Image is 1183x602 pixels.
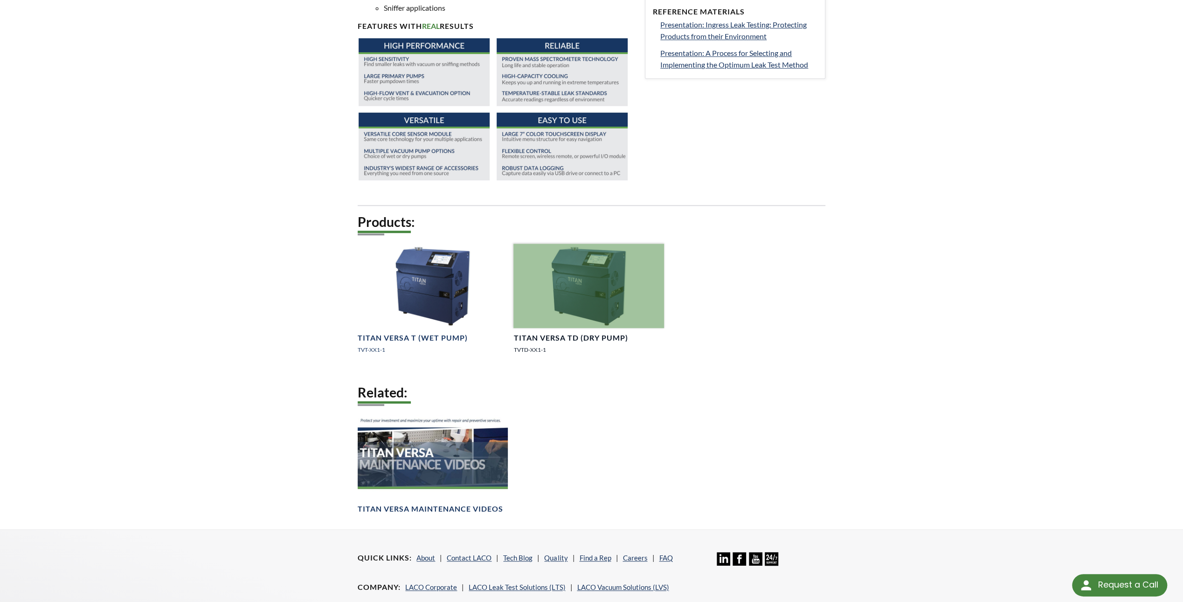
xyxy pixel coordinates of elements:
[384,2,634,14] li: Sniffer applications
[358,244,508,362] a: TITAN VERSA T, angled viewTITAN VERSA T (Wet Pump)TVT-XX1-1
[544,554,567,562] a: Quality
[359,38,490,180] img: High Performance and Versatility
[405,583,457,591] a: LACO Corporate
[513,244,664,362] a: TITAN VERSA TD, angled viewTITAN VERSA TD (Dry Pump)TVTD-XX1-1
[660,47,817,71] a: Presentation: A Process for Selecting and Implementing the Optimum Leak Test Method
[358,21,634,31] h4: FEATURES WITH RESULTS
[513,345,664,354] p: TVTD-XX1-1
[659,554,672,562] a: FAQ
[660,19,817,42] a: Presentation: Ingress Leak Testing: Protecting Products from their Environment
[653,7,817,17] h4: Reference Materials
[416,554,435,562] a: About
[422,21,440,30] strong: REAL
[1098,574,1158,595] div: Request a Call
[358,213,825,231] h2: Products:
[765,552,778,566] img: 24/7 Support Icon
[497,38,628,180] img: Reliability and Easy to Use
[765,559,778,567] a: 24/7 Support
[358,415,508,514] a: TITAN VERSA Maintenance Videos BannerTITAN VERSA Maintenance Videos
[579,554,611,562] a: Find a Rep
[1079,578,1093,593] img: round button
[358,333,468,343] h4: TITAN VERSA T (Wet Pump)
[1072,574,1167,596] div: Request a Call
[358,504,503,514] h4: TITAN VERSA Maintenance Videos
[513,333,628,343] h4: TITAN VERSA TD (Dry Pump)
[447,554,491,562] a: Contact LACO
[660,48,808,69] span: Presentation: A Process for Selecting and Implementing the Optimum Leak Test Method
[358,582,401,592] h4: Company
[469,583,565,591] a: LACO Leak Test Solutions (LTS)
[358,345,508,354] p: TVT-XX1-1
[358,384,825,401] h2: Related:
[358,553,412,563] h4: Quick Links
[660,20,807,41] span: Presentation: Ingress Leak Testing: Protecting Products from their Environment
[503,554,533,562] a: Tech Blog
[577,583,669,591] a: LACO Vacuum Solutions (LVS)
[623,554,647,562] a: Careers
